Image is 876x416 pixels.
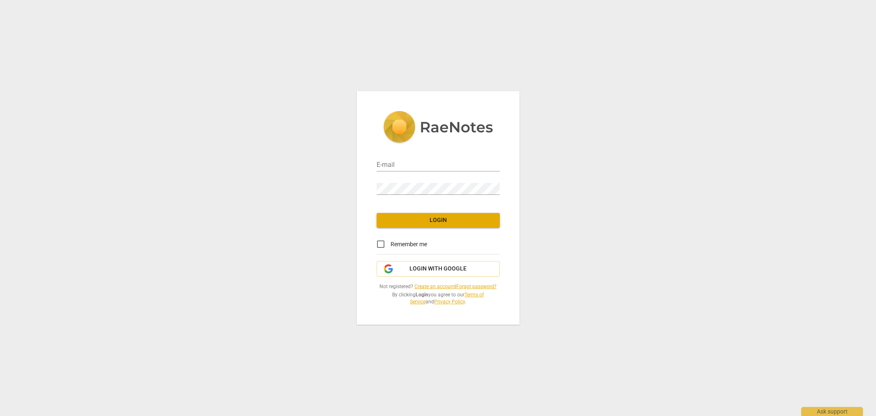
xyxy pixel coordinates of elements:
[383,111,493,145] img: 5ac2273c67554f335776073100b6d88f.svg
[456,284,497,289] a: Forgot password?
[434,299,465,305] a: Privacy Policy
[416,292,428,298] b: Login
[801,407,863,416] div: Ask support
[377,261,500,277] button: Login with Google
[377,213,500,228] button: Login
[377,283,500,290] span: Not registered? |
[414,284,455,289] a: Create an account
[391,240,427,249] span: Remember me
[377,291,500,305] span: By clicking you agree to our and .
[383,216,493,224] span: Login
[410,292,484,305] a: Terms of Service
[409,265,467,273] span: Login with Google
